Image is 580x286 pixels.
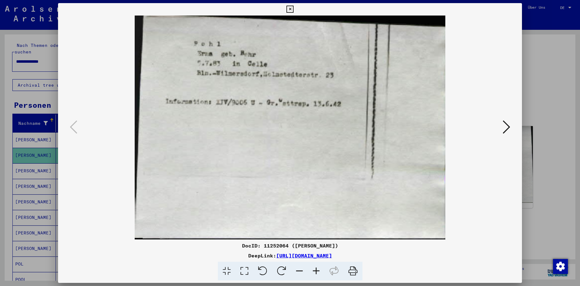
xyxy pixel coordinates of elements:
[553,259,568,274] div: Zustimmung ändern
[58,252,522,259] div: DeepLink:
[58,242,522,249] div: DocID: 11252064 ([PERSON_NAME])
[553,259,568,274] img: Zustimmung ändern
[276,252,332,259] a: [URL][DOMAIN_NAME]
[79,16,501,239] img: 001.jpg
